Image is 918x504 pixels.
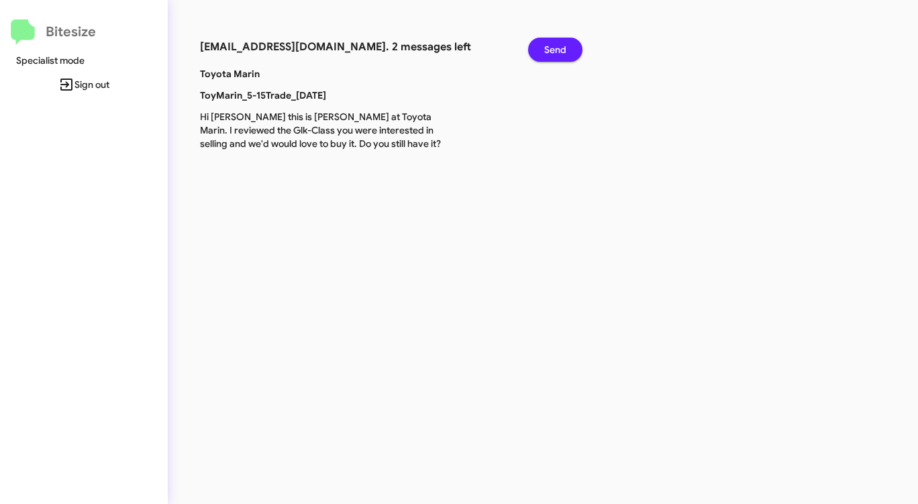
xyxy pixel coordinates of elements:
p: Hi [PERSON_NAME] this is [PERSON_NAME] at Toyota Marin. I reviewed the Glk-Class you were interes... [190,110,452,150]
b: Toyota Marin [200,68,260,80]
a: Bitesize [11,19,96,45]
b: ToyMarin_5-15Trade_[DATE] [200,89,326,101]
span: Sign out [11,72,157,97]
button: Send [528,38,582,62]
h3: [EMAIL_ADDRESS][DOMAIN_NAME]. 2 messages left [200,38,508,56]
span: Send [544,38,566,62]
